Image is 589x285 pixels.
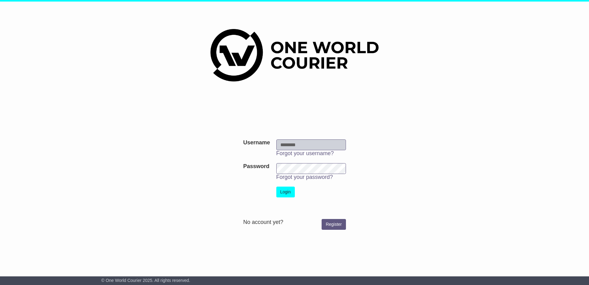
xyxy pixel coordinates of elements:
[243,139,270,146] label: Username
[243,163,269,170] label: Password
[101,278,190,283] span: © One World Courier 2025. All rights reserved.
[276,174,333,180] a: Forgot your password?
[276,187,295,197] button: Login
[243,219,346,226] div: No account yet?
[210,29,379,81] img: One World
[276,150,334,156] a: Forgot your username?
[322,219,346,230] a: Register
